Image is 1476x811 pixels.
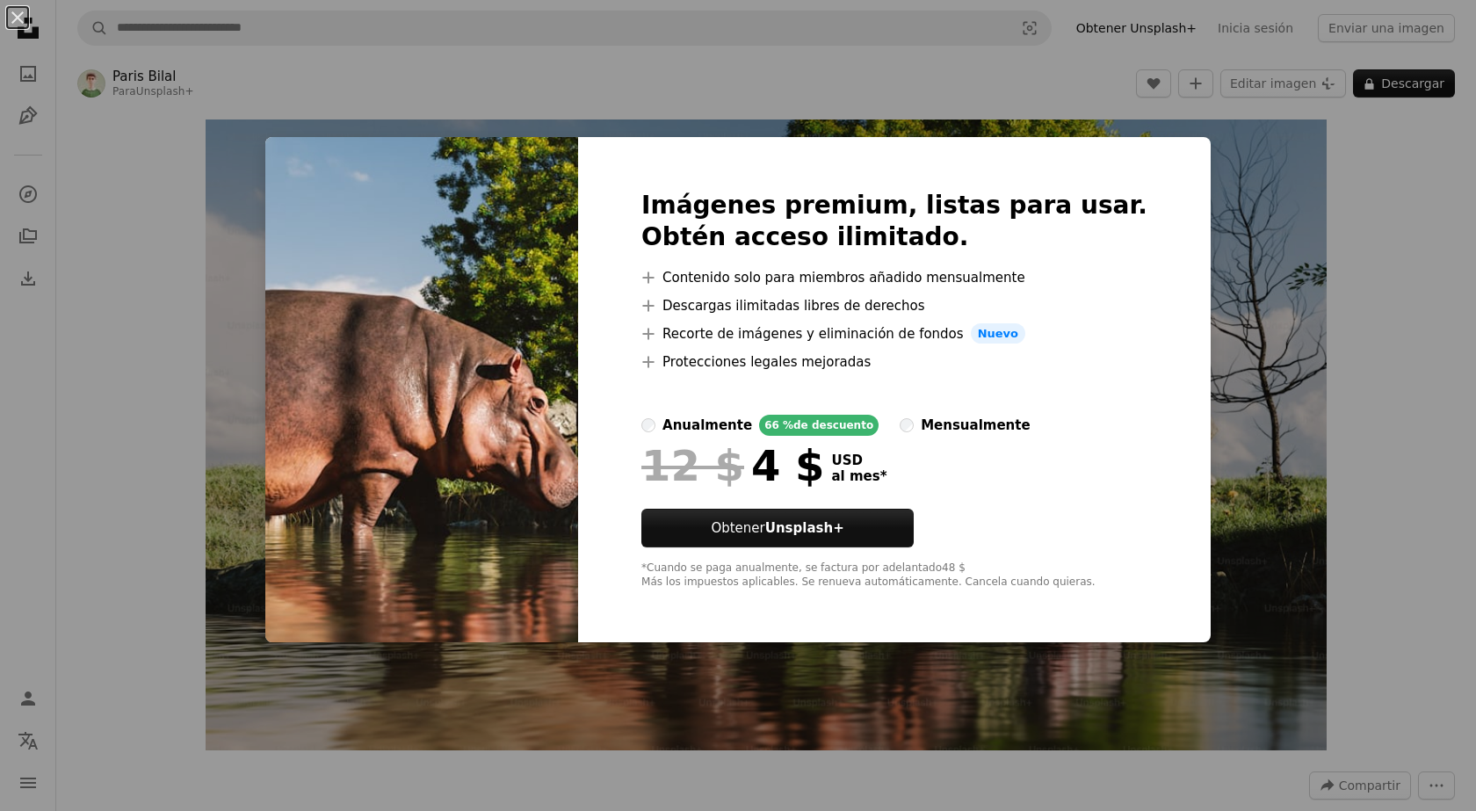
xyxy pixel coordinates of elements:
li: Contenido solo para miembros añadido mensualmente [641,267,1147,288]
span: al mes * [831,468,886,484]
div: mensualmente [921,415,1030,436]
h2: Imágenes premium, listas para usar. Obtén acceso ilimitado. [641,190,1147,253]
div: *Cuando se paga anualmente, se factura por adelantado 48 $ Más los impuestos aplicables. Se renue... [641,561,1147,590]
li: Protecciones legales mejoradas [641,351,1147,373]
div: 66 % de descuento [759,415,879,436]
input: anualmente66 %de descuento [641,418,655,432]
li: Descargas ilimitadas libres de derechos [641,295,1147,316]
span: 12 $ [641,443,744,489]
div: 4 $ [641,443,824,489]
button: ObtenerUnsplash+ [641,509,914,547]
img: premium_photo-1724425571859-b76a7a16bc3f [265,137,578,643]
strong: Unsplash+ [765,520,844,536]
li: Recorte de imágenes y eliminación de fondos [641,323,1147,344]
input: mensualmente [900,418,914,432]
span: Nuevo [971,323,1025,344]
div: anualmente [662,415,752,436]
span: USD [831,453,886,468]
